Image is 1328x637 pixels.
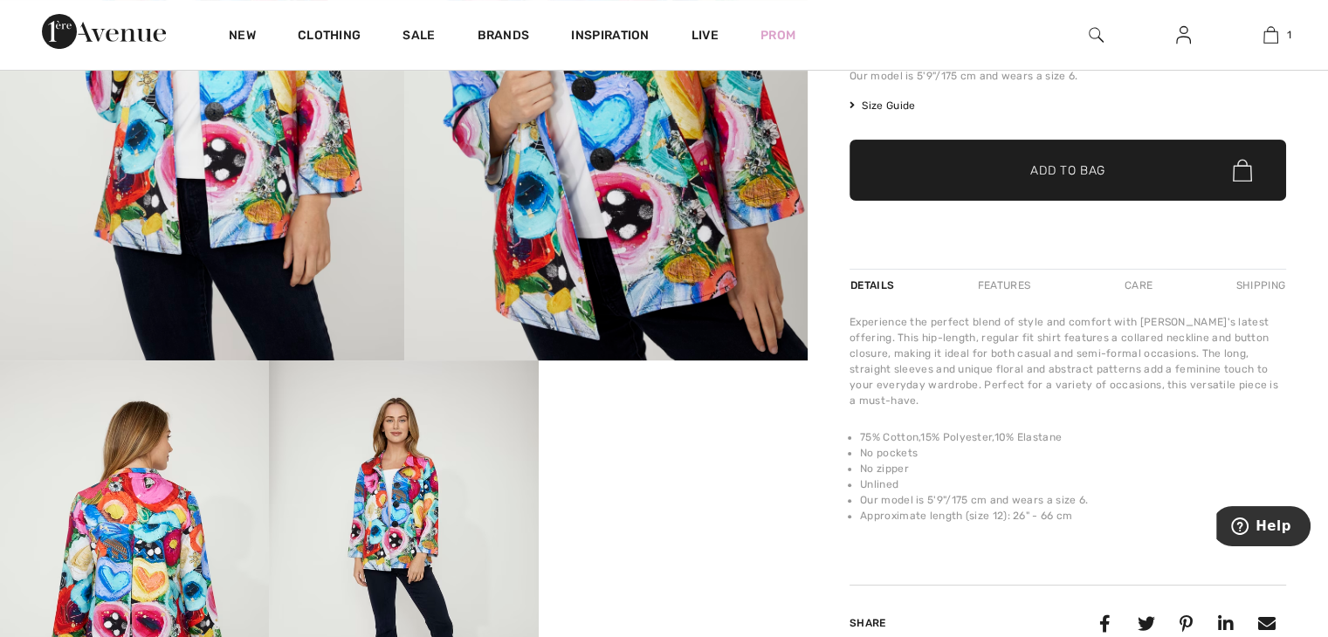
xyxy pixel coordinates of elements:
li: No zipper [860,461,1286,476]
button: Add to Bag [850,140,1286,201]
a: Sign In [1162,24,1205,46]
span: Share [850,617,886,629]
div: Our model is 5'9"/175 cm and wears a size 6. [850,68,1286,84]
img: My Bag [1263,24,1278,45]
video: Your browser does not support the video tag. [539,360,808,495]
div: Shipping [1232,270,1286,301]
a: 1 [1228,24,1313,45]
li: 75% Cotton,15% Polyester,10% Elastane [860,429,1286,445]
span: Size Guide [850,98,915,113]
a: Prom [760,26,795,45]
a: Sale [403,28,435,46]
span: 1 [1287,27,1291,43]
div: Features [963,270,1045,301]
span: Add to Bag [1030,161,1105,180]
img: Bag.svg [1233,159,1252,182]
a: New [229,28,256,46]
li: Our model is 5'9"/175 cm and wears a size 6. [860,492,1286,508]
span: Inspiration [571,28,649,46]
div: Care [1110,270,1167,301]
img: search the website [1089,24,1104,45]
a: Clothing [298,28,361,46]
img: My Info [1176,24,1191,45]
iframe: Opens a widget where you can find more information [1216,506,1311,550]
a: Live [692,26,719,45]
li: Unlined [860,476,1286,492]
a: Brands [478,28,530,46]
div: Details [850,270,898,301]
div: Experience the perfect blend of style and comfort with [PERSON_NAME]'s latest offering. This hip-... [850,314,1286,408]
li: Approximate length (size 12): 26" - 66 cm [860,508,1286,524]
li: No pockets [860,445,1286,461]
img: 1ère Avenue [42,14,166,49]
